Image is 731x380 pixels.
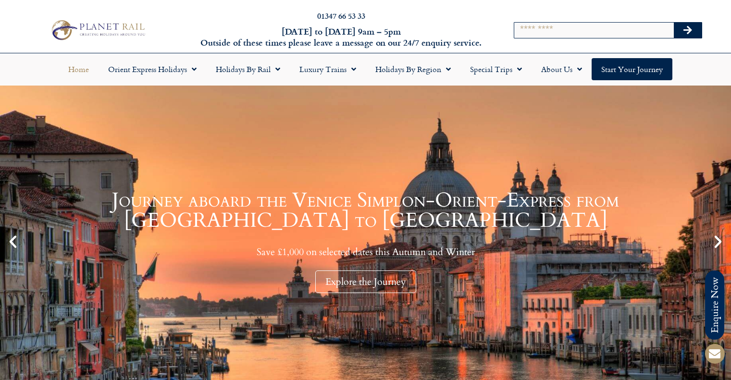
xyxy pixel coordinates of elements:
button: Search [674,23,702,38]
a: Special Trips [460,58,532,80]
h6: [DATE] to [DATE] 9am – 5pm Outside of these times please leave a message on our 24/7 enquiry serv... [198,26,485,49]
div: Explore the Journey [315,270,416,293]
a: About Us [532,58,592,80]
a: Luxury Trains [290,58,366,80]
a: Holidays by Region [366,58,460,80]
nav: Menu [5,58,726,80]
div: Previous slide [5,233,21,250]
h1: Journey aboard the Venice Simplon-Orient-Express from [GEOGRAPHIC_DATA] to [GEOGRAPHIC_DATA] [24,190,707,231]
img: Planet Rail Train Holidays Logo [48,18,148,42]
a: Orient Express Holidays [99,58,206,80]
a: Start your Journey [592,58,672,80]
div: Next slide [710,233,726,250]
p: Save £1,000 on selected dates this Autumn and Winter [24,246,707,258]
a: Holidays by Rail [206,58,290,80]
a: 01347 66 53 33 [317,10,365,21]
a: Home [59,58,99,80]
